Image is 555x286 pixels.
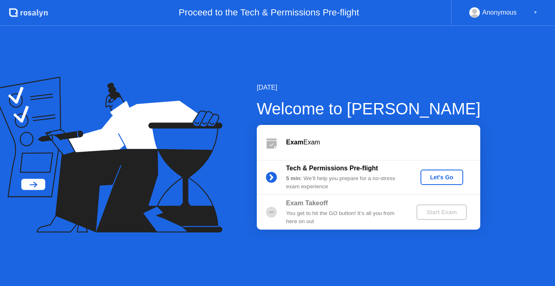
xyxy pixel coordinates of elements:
[420,209,463,215] div: Start Exam
[257,83,481,92] div: [DATE]
[286,138,480,147] div: Exam
[424,174,460,181] div: Let's Go
[286,209,403,226] div: You get to hit the GO button! It’s all you from here on out
[286,200,328,206] b: Exam Takeoff
[286,165,378,172] b: Tech & Permissions Pre-flight
[257,97,481,121] div: Welcome to [PERSON_NAME]
[482,7,517,18] div: Anonymous
[421,170,463,185] button: Let's Go
[286,139,304,146] b: Exam
[286,174,403,191] div: : We’ll help you prepare for a no-stress exam experience
[533,7,538,18] div: ▼
[286,175,301,181] b: 5 min
[416,204,466,220] button: Start Exam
